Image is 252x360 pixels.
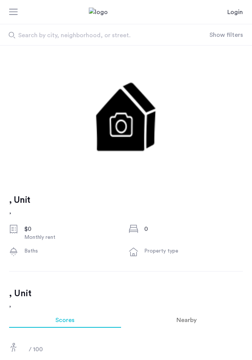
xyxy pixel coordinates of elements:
[176,317,197,323] span: Nearby
[89,8,163,17] img: logo
[227,8,243,17] a: Login
[9,193,30,216] a: , Unit,
[9,300,243,309] h3: ,
[55,317,74,323] span: Scores
[144,247,243,255] div: Property type
[11,343,17,352] img: score
[144,224,243,234] div: 0
[24,224,123,234] div: $0
[18,31,186,40] span: Search by city, neighborhood, or street.
[24,234,123,241] div: Monthly rent
[29,346,43,352] span: / 100
[24,247,123,255] div: Baths
[89,8,163,17] a: Cazamio Logo
[9,207,30,216] h2: ,
[9,287,243,300] h2: , Unit
[209,30,243,39] button: Show or hide filters
[9,193,30,207] h1: , Unit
